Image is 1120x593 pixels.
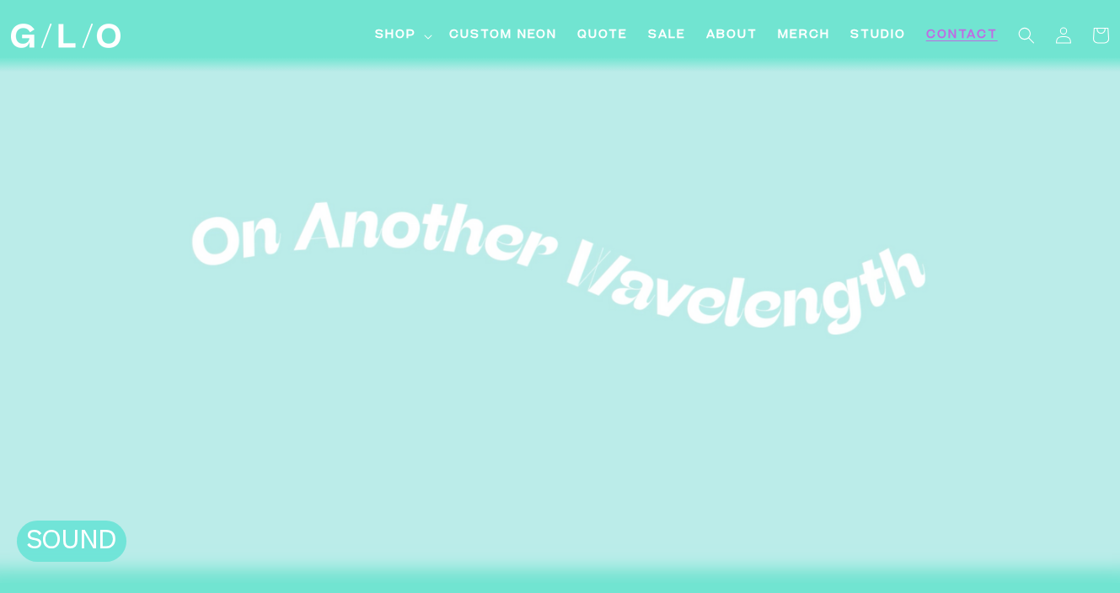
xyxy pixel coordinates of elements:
a: Custom Neon [439,17,567,55]
span: About [706,27,758,45]
span: Quote [577,27,628,45]
summary: Shop [365,17,439,55]
a: GLO Studio [5,18,127,55]
iframe: Chat Widget [817,357,1120,593]
img: GLO Studio [11,24,121,48]
span: SALE [648,27,686,45]
a: Studio [840,17,916,55]
span: Shop [375,27,416,45]
a: Merch [768,17,840,55]
span: Contact [926,27,998,45]
h2: SOUND [25,528,118,558]
summary: Search [1008,17,1045,54]
a: Contact [916,17,1008,55]
a: SALE [638,17,696,55]
span: Merch [778,27,830,45]
span: Studio [850,27,906,45]
span: Custom Neon [449,27,557,45]
a: About [696,17,768,55]
a: Quote [567,17,638,55]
